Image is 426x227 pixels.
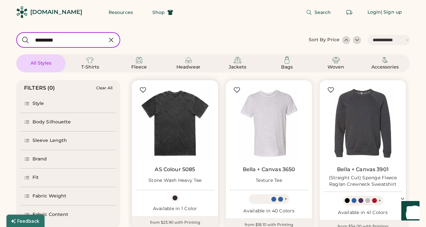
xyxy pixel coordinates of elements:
img: Headwear Icon [185,56,192,64]
div: Texture Tee [256,177,282,184]
div: Available in 1 Color [136,206,214,212]
img: BELLA + CANVAS 3901 (Straight Cut) Sponge Fleece Raglan Crewneck Sweatshirt [324,84,402,162]
a: AS Colour 5085 [155,166,195,173]
iframe: Front Chat [395,198,423,226]
img: Accessories Icon [381,56,389,64]
div: Accessories [370,64,400,70]
div: Sleeve Length [32,137,67,144]
img: AS Colour 5085 Stone Wash Heavy Tee [136,84,214,162]
div: Stone Wash Heavy Tee [148,177,201,184]
div: Style [32,100,44,107]
div: Headwear [174,64,203,70]
div: Clear All [96,86,112,90]
div: Fabric Weight [32,193,66,199]
span: Shop [152,10,165,15]
div: | Sign up [381,9,402,16]
div: All Styles [26,60,56,67]
div: Sort By Price [309,37,340,43]
button: Resources [101,6,141,19]
img: Bags Icon [283,56,291,64]
img: Fleece Icon [135,56,143,64]
div: Woven [321,64,351,70]
div: (Straight Cut) Sponge Fleece Raglan Crewneck Sweatshirt [324,175,402,188]
button: Search [298,6,339,19]
div: T-Shirts [75,64,105,70]
div: Fit [32,174,39,181]
div: Body Silhouette [32,119,71,125]
div: Fleece [124,64,154,70]
div: + [284,195,287,203]
img: T-Shirts Icon [86,56,94,64]
div: [DOMAIN_NAME] [30,8,82,16]
img: Woven Icon [332,56,340,64]
button: Retrieve an order [343,6,356,19]
div: FILTERS (0) [24,84,55,92]
div: Fabric Content [32,211,68,218]
a: Bella + Canvas 3650 [243,166,295,173]
div: Login [368,9,381,16]
div: Available in 41 Colors [324,209,402,216]
div: + [378,197,381,204]
div: Jackets [223,64,252,70]
a: Bella + Canvas 3901 [337,166,389,173]
img: Rendered Logo - Screens [16,6,28,18]
div: Bags [272,64,302,70]
img: Jackets Icon [234,56,241,64]
div: Brand [32,156,47,162]
div: Available in 40 Colors [230,208,308,214]
button: Shop [145,6,181,19]
img: BELLA + CANVAS 3650 Texture Tee [230,84,308,162]
span: Search [315,10,331,15]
